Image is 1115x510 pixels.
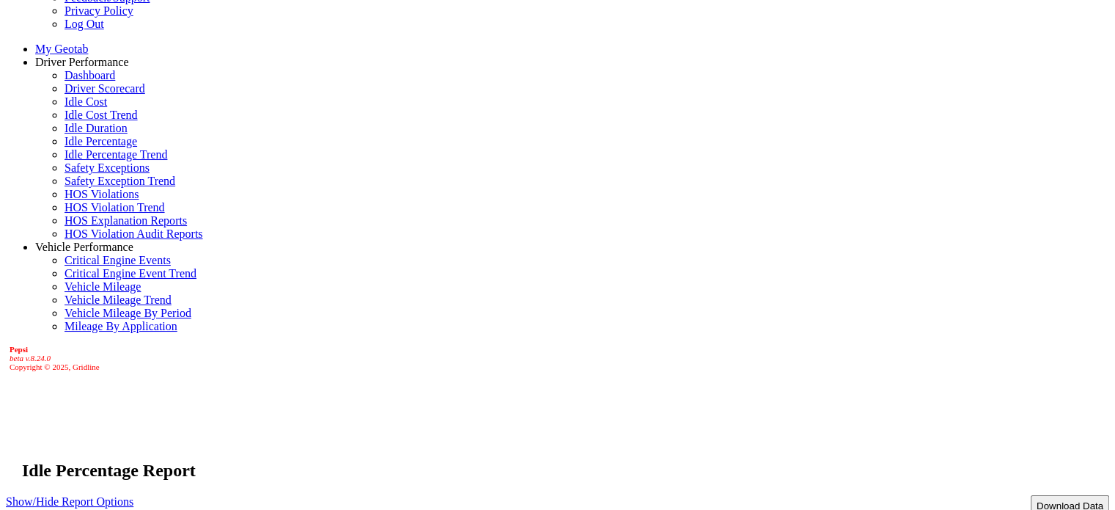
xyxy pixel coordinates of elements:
[65,95,107,108] a: Idle Cost
[65,82,145,95] a: Driver Scorecard
[65,188,139,200] a: HOS Violations
[65,254,171,266] a: Critical Engine Events
[65,122,128,134] a: Idle Duration
[65,135,137,147] a: Idle Percentage
[65,161,150,174] a: Safety Exceptions
[65,201,165,214] a: HOS Violation Trend
[35,241,133,253] a: Vehicle Performance
[65,69,115,81] a: Dashboard
[35,43,88,55] a: My Geotab
[10,354,51,363] i: beta v.8.24.0
[10,345,1109,371] div: Copyright © 2025, Gridline
[65,4,133,17] a: Privacy Policy
[65,280,141,293] a: Vehicle Mileage
[10,345,28,354] b: Pepsi
[65,175,175,187] a: Safety Exception Trend
[35,56,129,68] a: Driver Performance
[65,307,191,319] a: Vehicle Mileage By Period
[22,461,1109,481] h2: Idle Percentage Report
[65,294,172,306] a: Vehicle Mileage Trend
[65,18,104,30] a: Log Out
[65,109,138,121] a: Idle Cost Trend
[65,148,167,161] a: Idle Percentage Trend
[65,227,203,240] a: HOS Violation Audit Reports
[65,214,187,227] a: HOS Explanation Reports
[65,320,177,332] a: Mileage By Application
[65,267,196,280] a: Critical Engine Event Trend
